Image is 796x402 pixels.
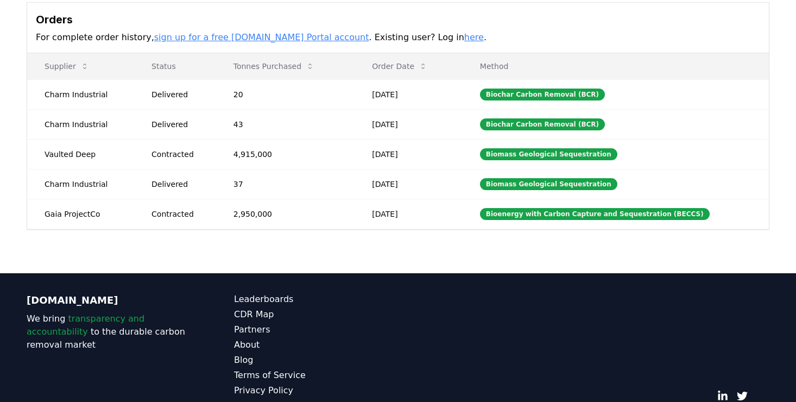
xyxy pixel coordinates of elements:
[464,32,484,42] a: here
[480,148,617,160] div: Biomass Geological Sequestration
[225,55,323,77] button: Tonnes Purchased
[151,179,207,190] div: Delivered
[355,139,463,169] td: [DATE]
[480,89,605,100] div: Biochar Carbon Removal (BCR)
[355,199,463,229] td: [DATE]
[151,149,207,160] div: Contracted
[27,293,191,308] p: [DOMAIN_NAME]
[27,139,134,169] td: Vaulted Deep
[36,55,98,77] button: Supplier
[216,109,355,139] td: 43
[234,293,398,306] a: Leaderboards
[216,199,355,229] td: 2,950,000
[151,209,207,219] div: Contracted
[234,369,398,382] a: Terms of Service
[234,384,398,397] a: Privacy Policy
[27,312,191,351] p: We bring to the durable carbon removal market
[36,31,760,44] p: For complete order history, . Existing user? Log in .
[151,89,207,100] div: Delivered
[151,119,207,130] div: Delivered
[480,208,710,220] div: Bioenergy with Carbon Capture and Sequestration (BECCS)
[154,32,369,42] a: sign up for a free [DOMAIN_NAME] Portal account
[27,199,134,229] td: Gaia ProjectCo
[355,109,463,139] td: [DATE]
[480,118,605,130] div: Biochar Carbon Removal (BCR)
[234,308,398,321] a: CDR Map
[216,79,355,109] td: 20
[143,61,207,72] p: Status
[234,338,398,351] a: About
[355,169,463,199] td: [DATE]
[363,55,436,77] button: Order Date
[234,354,398,367] a: Blog
[27,313,144,337] span: transparency and accountability
[234,323,398,336] a: Partners
[355,79,463,109] td: [DATE]
[27,79,134,109] td: Charm Industrial
[480,178,617,190] div: Biomass Geological Sequestration
[471,61,760,72] p: Method
[216,139,355,169] td: 4,915,000
[717,391,728,401] a: LinkedIn
[737,391,748,401] a: Twitter
[216,169,355,199] td: 37
[27,169,134,199] td: Charm Industrial
[36,11,760,28] h3: Orders
[27,109,134,139] td: Charm Industrial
